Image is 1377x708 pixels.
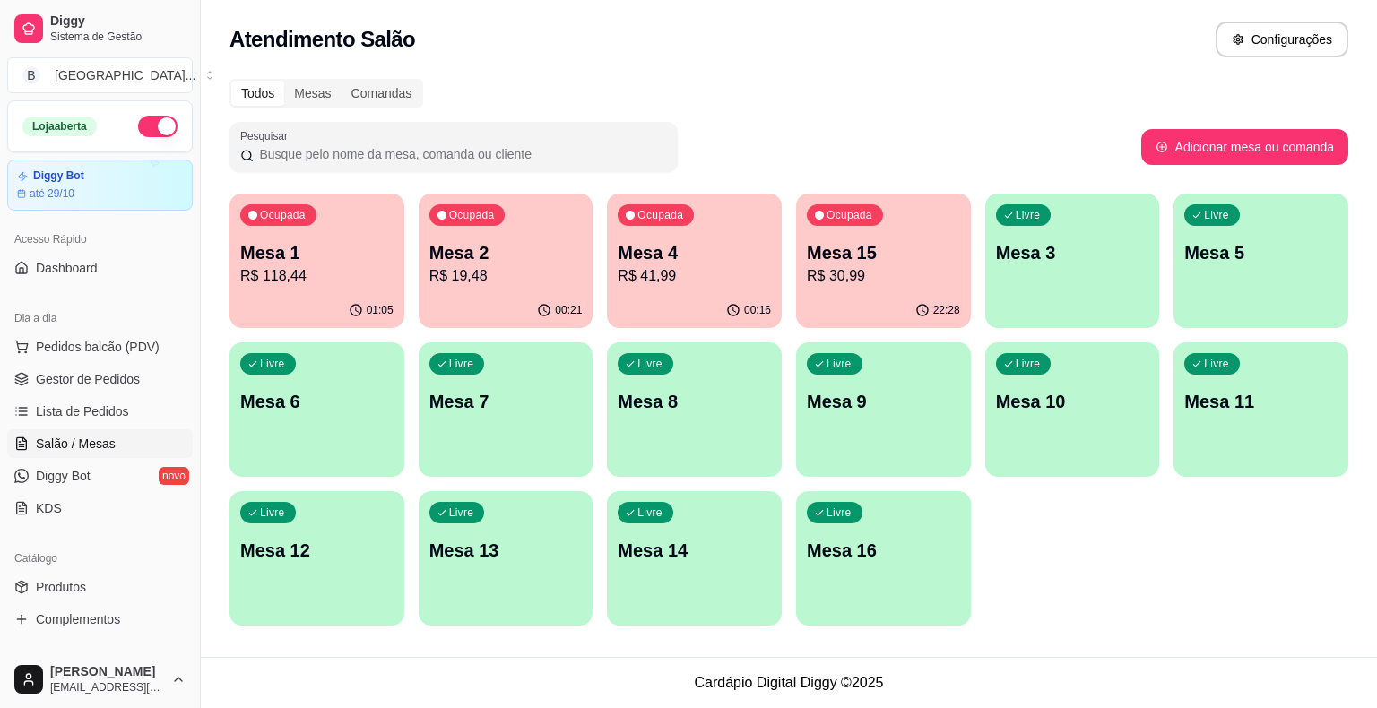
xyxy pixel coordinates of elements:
a: Diggy Botnovo [7,462,193,490]
p: 01:05 [367,303,394,317]
button: LivreMesa 11 [1173,342,1348,477]
p: Mesa 11 [1184,389,1338,414]
p: Mesa 6 [240,389,394,414]
p: Livre [827,357,852,371]
div: Loja aberta [22,117,97,136]
p: Livre [260,357,285,371]
p: Mesa 13 [429,538,583,563]
p: Mesa 4 [618,240,771,265]
p: Ocupada [637,208,683,222]
span: KDS [36,499,62,517]
button: LivreMesa 13 [419,491,593,626]
span: Produtos [36,578,86,596]
p: R$ 19,48 [429,265,583,287]
a: Produtos [7,573,193,601]
p: Livre [637,357,663,371]
p: Livre [1016,357,1041,371]
article: Diggy Bot [33,169,84,183]
div: Mesas [284,81,341,106]
button: LivreMesa 10 [985,342,1160,477]
p: Livre [1204,208,1229,222]
span: Lista de Pedidos [36,402,129,420]
p: Mesa 12 [240,538,394,563]
p: R$ 41,99 [618,265,771,287]
p: Ocupada [260,208,306,222]
p: 22:28 [933,303,960,317]
p: Livre [637,505,663,520]
p: Mesa 15 [807,240,960,265]
a: DiggySistema de Gestão [7,7,193,50]
div: Acesso Rápido [7,225,193,254]
button: OcupadaMesa 1R$ 118,4401:05 [229,194,404,328]
p: Mesa 1 [240,240,394,265]
span: Diggy [50,13,186,30]
button: LivreMesa 5 [1173,194,1348,328]
a: KDS [7,494,193,522]
div: Catálogo [7,544,193,573]
span: [EMAIL_ADDRESS][DOMAIN_NAME] [50,680,164,695]
button: Alterar Status [138,116,178,137]
button: OcupadaMesa 15R$ 30,9922:28 [796,194,971,328]
span: Sistema de Gestão [50,30,186,44]
button: Select a team [7,57,193,93]
p: Livre [1016,208,1041,222]
p: Mesa 9 [807,389,960,414]
span: Gestor de Pedidos [36,370,140,388]
button: LivreMesa 16 [796,491,971,626]
span: Pedidos balcão (PDV) [36,338,160,356]
p: R$ 30,99 [807,265,960,287]
button: OcupadaMesa 2R$ 19,4800:21 [419,194,593,328]
span: [PERSON_NAME] [50,664,164,680]
div: [GEOGRAPHIC_DATA] ... [55,66,195,84]
input: Pesquisar [254,145,667,163]
button: [PERSON_NAME][EMAIL_ADDRESS][DOMAIN_NAME] [7,658,193,701]
p: Mesa 3 [996,240,1149,265]
a: Lista de Pedidos [7,397,193,426]
a: Salão / Mesas [7,429,193,458]
span: Diggy Bot [36,467,91,485]
span: B [22,66,40,84]
button: LivreMesa 14 [607,491,782,626]
button: Configurações [1216,22,1348,57]
p: Livre [449,357,474,371]
label: Pesquisar [240,128,294,143]
p: Livre [260,505,285,520]
p: Livre [827,505,852,520]
p: Mesa 8 [618,389,771,414]
p: 00:16 [744,303,771,317]
a: Diggy Botaté 29/10 [7,160,193,211]
span: Complementos [36,610,120,628]
p: Mesa 7 [429,389,583,414]
a: Dashboard [7,254,193,282]
footer: Cardápio Digital Diggy © 2025 [201,657,1377,708]
p: Ocupada [449,208,495,222]
button: Pedidos balcão (PDV) [7,332,193,361]
a: Complementos [7,605,193,634]
article: até 29/10 [30,186,74,201]
button: LivreMesa 7 [419,342,593,477]
button: LivreMesa 12 [229,491,404,626]
button: LivreMesa 9 [796,342,971,477]
button: LivreMesa 8 [607,342,782,477]
p: Mesa 14 [618,538,771,563]
span: Dashboard [36,259,98,277]
p: Mesa 10 [996,389,1149,414]
button: LivreMesa 3 [985,194,1160,328]
p: Livre [1204,357,1229,371]
h2: Atendimento Salão [229,25,415,54]
div: Todos [231,81,284,106]
p: Mesa 2 [429,240,583,265]
button: LivreMesa 6 [229,342,404,477]
div: Comandas [342,81,422,106]
div: Dia a dia [7,304,193,332]
button: Adicionar mesa ou comanda [1141,129,1348,165]
p: Livre [449,505,474,520]
p: Ocupada [827,208,872,222]
p: Mesa 5 [1184,240,1338,265]
span: Salão / Mesas [36,435,116,453]
p: 00:21 [555,303,582,317]
p: Mesa 16 [807,538,960,563]
a: Gestor de Pedidos [7,365,193,393]
p: R$ 118,44 [240,265,394,287]
button: OcupadaMesa 4R$ 41,9900:16 [607,194,782,328]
